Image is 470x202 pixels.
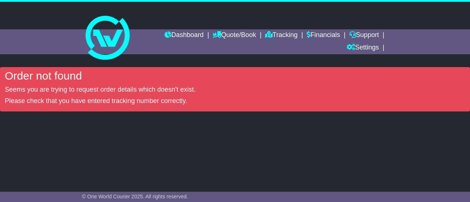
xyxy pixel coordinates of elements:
[82,194,188,199] span: © One World Courier 2025. All rights reserved.
[5,70,465,82] h4: Order not found
[213,29,256,42] a: Quote/Book
[307,29,340,42] a: Financials
[349,29,379,42] a: Support
[164,29,204,42] a: Dashboard
[5,97,465,105] p: Please check that you have entered tracking number correctly.
[265,29,297,42] a: Tracking
[5,86,465,94] p: Seems you are trying to request order details which doesn't exist.
[347,42,379,54] a: Settings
